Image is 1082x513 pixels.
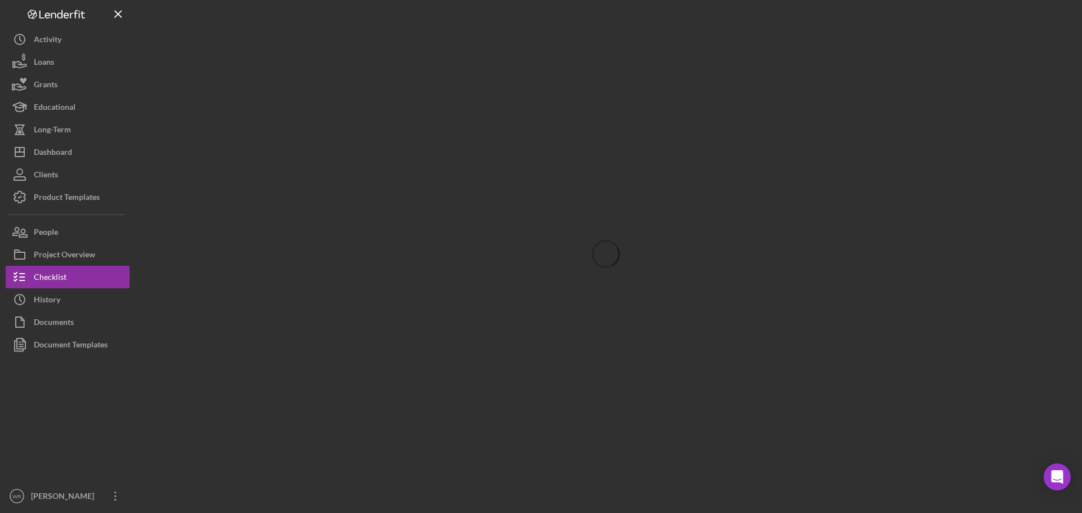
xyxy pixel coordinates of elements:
div: Grants [34,73,57,99]
div: People [34,221,58,246]
div: Educational [34,96,76,121]
button: Project Overview [6,243,130,266]
text: WR [12,493,21,499]
button: Long-Term [6,118,130,141]
button: Documents [6,311,130,333]
div: [PERSON_NAME] [28,485,101,510]
button: People [6,221,130,243]
div: Product Templates [34,186,100,211]
button: History [6,288,130,311]
button: Educational [6,96,130,118]
div: Checklist [34,266,66,291]
div: Clients [34,163,58,189]
div: Activity [34,28,61,53]
div: History [34,288,60,314]
div: Documents [34,311,74,336]
button: Grants [6,73,130,96]
div: Project Overview [34,243,95,269]
button: Activity [6,28,130,51]
div: Long-Term [34,118,71,144]
div: Loans [34,51,54,76]
button: Product Templates [6,186,130,208]
button: Clients [6,163,130,186]
button: WR[PERSON_NAME] [6,485,130,507]
button: Loans [6,51,130,73]
div: Document Templates [34,333,108,359]
div: Open Intercom Messenger [1044,463,1071,490]
button: Dashboard [6,141,130,163]
div: Dashboard [34,141,72,166]
button: Document Templates [6,333,130,356]
button: Checklist [6,266,130,288]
